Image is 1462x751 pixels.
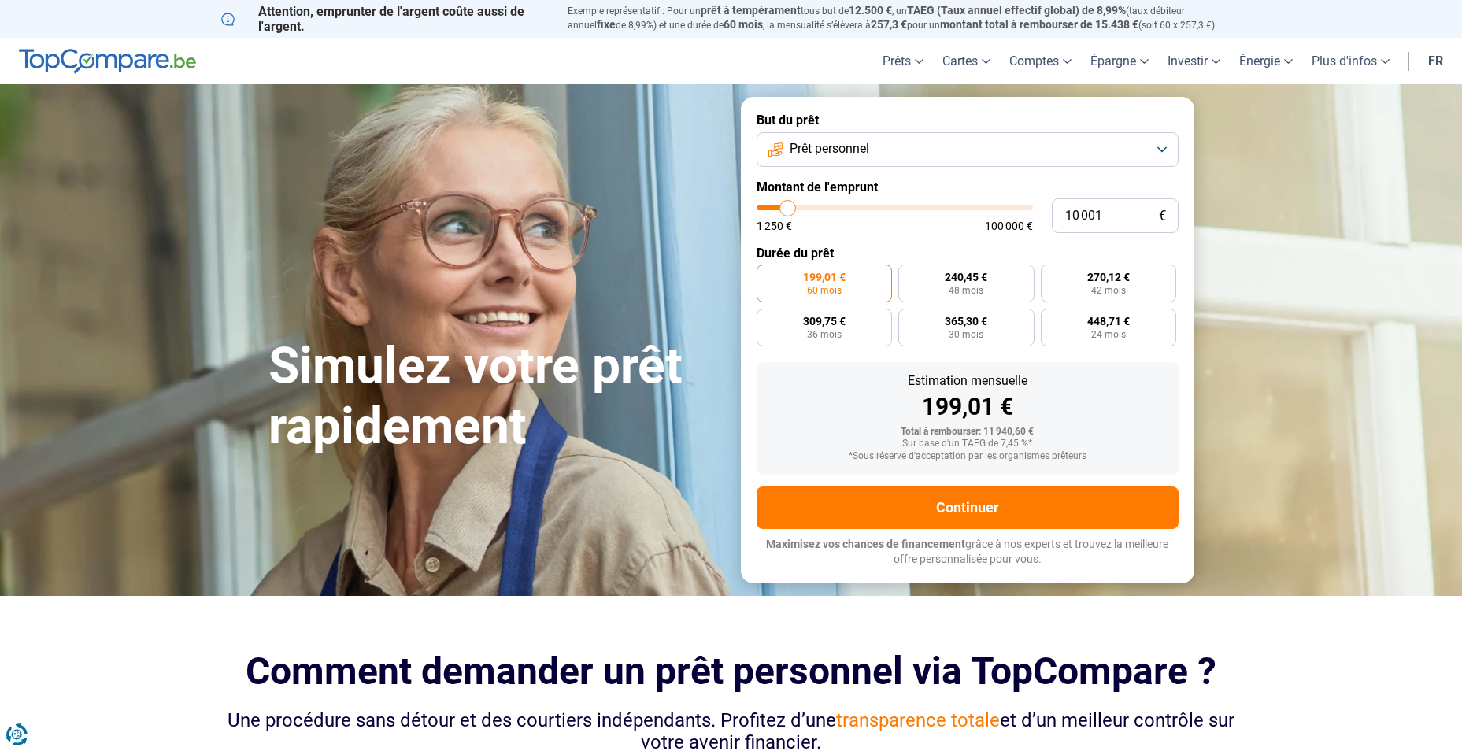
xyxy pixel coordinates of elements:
span: 199,01 € [803,272,846,283]
span: 60 mois [807,286,842,295]
span: 24 mois [1091,330,1126,339]
a: Épargne [1081,38,1158,84]
p: Attention, emprunter de l'argent coûte aussi de l'argent. [221,4,549,34]
a: Énergie [1230,38,1302,84]
span: 42 mois [1091,286,1126,295]
h1: Simulez votre prêt rapidement [268,336,722,457]
span: 257,3 € [871,18,907,31]
span: Prêt personnel [790,140,869,157]
div: 199,01 € [769,395,1166,419]
div: Estimation mensuelle [769,375,1166,387]
span: 48 mois [949,286,983,295]
span: montant total à rembourser de 15.438 € [940,18,1138,31]
p: grâce à nos experts et trouvez la meilleure offre personnalisée pour vous. [757,537,1179,568]
span: 60 mois [724,18,763,31]
button: Prêt personnel [757,132,1179,167]
span: 36 mois [807,330,842,339]
span: € [1159,209,1166,223]
label: Montant de l'emprunt [757,179,1179,194]
span: 365,30 € [945,316,987,327]
h2: Comment demander un prêt personnel via TopCompare ? [221,649,1242,693]
span: 270,12 € [1087,272,1130,283]
span: 309,75 € [803,316,846,327]
span: 12.500 € [849,4,892,17]
span: 30 mois [949,330,983,339]
span: Maximisez vos chances de financement [766,538,965,550]
a: Plus d'infos [1302,38,1399,84]
span: fixe [597,18,616,31]
span: 1 250 € [757,220,792,231]
a: fr [1419,38,1453,84]
p: Exemple représentatif : Pour un tous but de , un (taux débiteur annuel de 8,99%) et une durée de ... [568,4,1242,32]
div: Total à rembourser: 11 940,60 € [769,427,1166,438]
a: Cartes [933,38,1000,84]
button: Continuer [757,486,1179,529]
span: 448,71 € [1087,316,1130,327]
a: Prêts [873,38,933,84]
a: Comptes [1000,38,1081,84]
div: *Sous réserve d'acceptation par les organismes prêteurs [769,451,1166,462]
img: TopCompare [19,49,196,74]
a: Investir [1158,38,1230,84]
label: Durée du prêt [757,246,1179,261]
span: prêt à tempérament [701,4,801,17]
span: TAEG (Taux annuel effectif global) de 8,99% [907,4,1126,17]
span: 240,45 € [945,272,987,283]
div: Sur base d'un TAEG de 7,45 %* [769,438,1166,449]
span: transparence totale [836,709,1000,731]
span: 100 000 € [985,220,1033,231]
label: But du prêt [757,113,1179,128]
